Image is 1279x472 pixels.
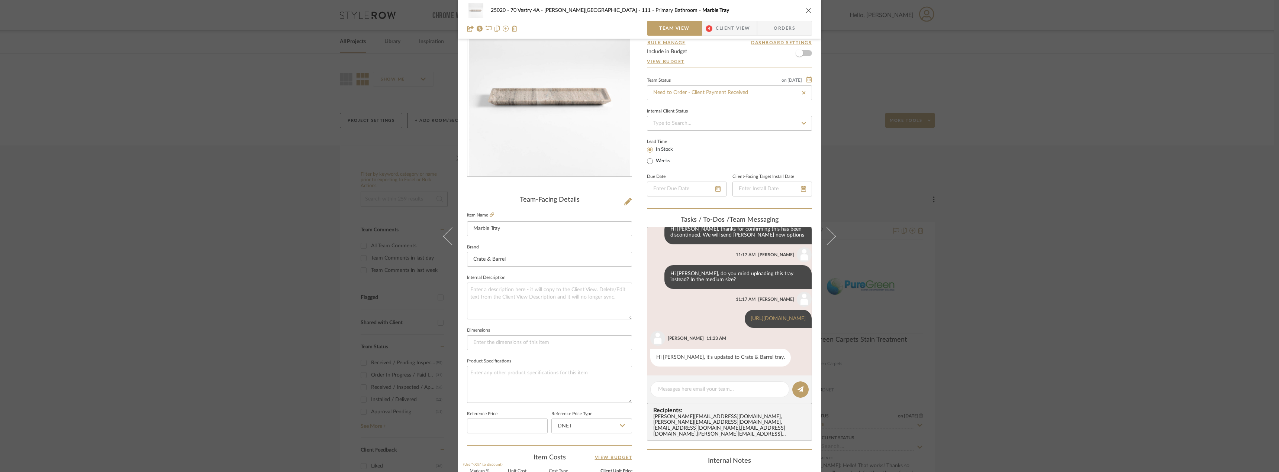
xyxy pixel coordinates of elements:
label: Lead Time [647,138,685,145]
div: Hi [PERSON_NAME], thanks for confirming this has been discontinued. We will send [PERSON_NAME] ne... [664,221,812,244]
div: Team-Facing Details [467,196,632,204]
img: e6a6b1a9-55ff-4dd9-bd9b-c3e76e2065e1_48x40.jpg [467,3,485,18]
img: user_avatar.png [797,292,812,307]
span: Orders [766,21,803,36]
input: Enter Item Name [467,221,632,236]
span: on [782,78,787,82]
span: Tasks / To-Dos / [681,217,729,223]
a: View Budget [595,453,632,462]
div: Hi [PERSON_NAME], it's updated to Crate & Barrel tray. [650,349,791,367]
span: 25020 - 70 Vestry 4A - [PERSON_NAME][GEOGRAPHIC_DATA] [491,8,642,13]
label: Item Name [467,212,494,218]
button: close [805,7,812,14]
a: View Budget [647,59,812,65]
img: Remove from project [512,26,518,32]
span: 111 - Primary Bathroom [642,8,702,13]
mat-radio-group: Select item type [647,145,685,166]
label: Due Date [647,175,666,179]
input: Enter the dimensions of this item [467,335,632,350]
label: Dimensions [467,329,490,332]
div: Internal Notes [647,457,812,465]
label: Weeks [654,158,670,165]
span: Marble Tray [702,8,729,13]
div: Internal Client Status [647,110,688,113]
span: Team View [659,21,690,36]
label: Client-Facing Target Install Date [732,175,794,179]
label: Reference Price [467,412,497,416]
div: 11:17 AM [736,296,756,303]
span: [DATE] [787,78,803,83]
input: Type to Search… [647,85,812,100]
div: Team Status [647,79,671,82]
div: 11:17 AM [736,251,756,258]
div: Item Costs [467,453,632,462]
input: Enter Install Date [732,182,812,196]
label: Internal Description [467,276,506,280]
div: team Messaging [647,216,812,224]
img: user_avatar.png [650,331,665,346]
button: Bulk Manage [647,39,686,46]
span: Client View [716,21,750,36]
a: [URL][DOMAIN_NAME] [751,316,806,321]
label: Product Specifications [467,359,511,363]
label: Brand [467,245,479,249]
button: Dashboard Settings [751,39,812,46]
div: Hi [PERSON_NAME], do you mind uploading this tray instead? In the medium size? [664,265,812,289]
input: Enter Brand [467,252,632,267]
div: [PERSON_NAME][EMAIL_ADDRESS][DOMAIN_NAME] , [PERSON_NAME][EMAIL_ADDRESS][DOMAIN_NAME] , [EMAIL_AD... [653,414,809,438]
img: user_avatar.png [797,247,812,262]
span: 4 [706,25,712,32]
div: 11:23 AM [706,335,726,342]
input: Type to Search… [647,116,812,131]
label: Reference Price Type [551,412,592,416]
span: Recipients: [653,407,809,414]
input: Enter Due Date [647,182,727,196]
div: [PERSON_NAME] [668,335,704,342]
div: [PERSON_NAME] [758,296,794,303]
label: In Stock [654,146,673,153]
div: 0 [467,16,632,177]
img: e6a6b1a9-55ff-4dd9-bd9b-c3e76e2065e1_436x436.jpg [469,16,630,177]
div: [PERSON_NAME] [758,251,794,258]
